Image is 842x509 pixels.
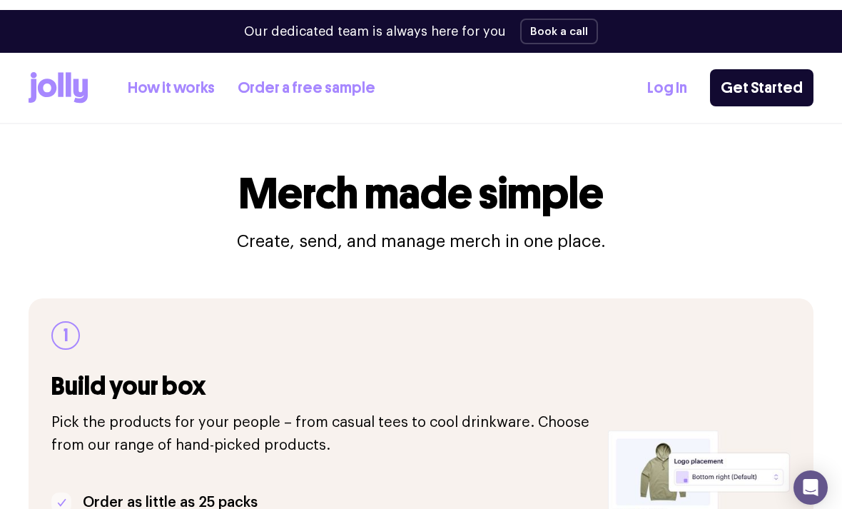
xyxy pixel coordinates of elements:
div: Open Intercom Messenger [793,460,828,495]
button: Book a call [520,9,598,34]
p: Pick the products for your people – from casual tees to cool drinkware. Choose from our range of ... [51,401,591,447]
a: Order a free sample [238,66,375,90]
a: How it works [128,66,215,90]
p: Our dedicated team is always here for you [244,12,506,31]
h3: Build your box [51,363,591,390]
div: 1 [51,311,80,340]
p: Create, send, and manage merch in one place. [237,220,606,243]
h1: Merch made simple [239,160,604,208]
a: Log In [647,66,687,90]
a: Get Started [710,59,813,96]
p: Order as little as 25 packs [83,481,258,504]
